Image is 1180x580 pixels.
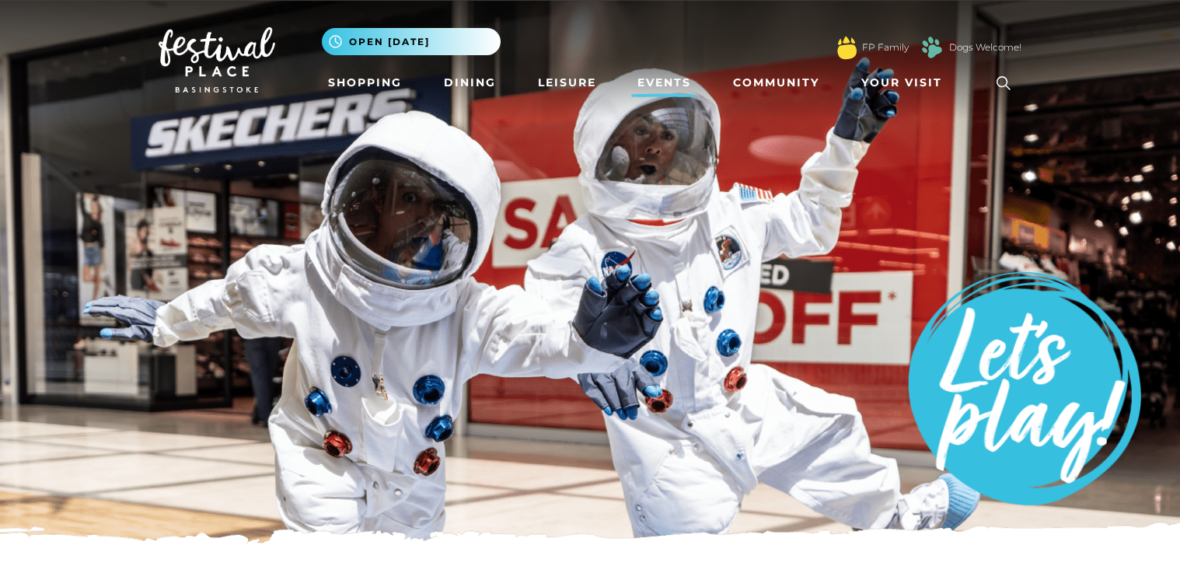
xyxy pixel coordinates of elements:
[727,68,826,97] a: Community
[949,40,1021,54] a: Dogs Welcome!
[159,27,275,93] img: Festival Place Logo
[631,68,697,97] a: Events
[438,68,502,97] a: Dining
[349,35,430,49] span: Open [DATE]
[322,28,501,55] button: Open [DATE]
[532,68,602,97] a: Leisure
[322,68,408,97] a: Shopping
[861,75,942,91] span: Your Visit
[862,40,909,54] a: FP Family
[855,68,956,97] a: Your Visit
